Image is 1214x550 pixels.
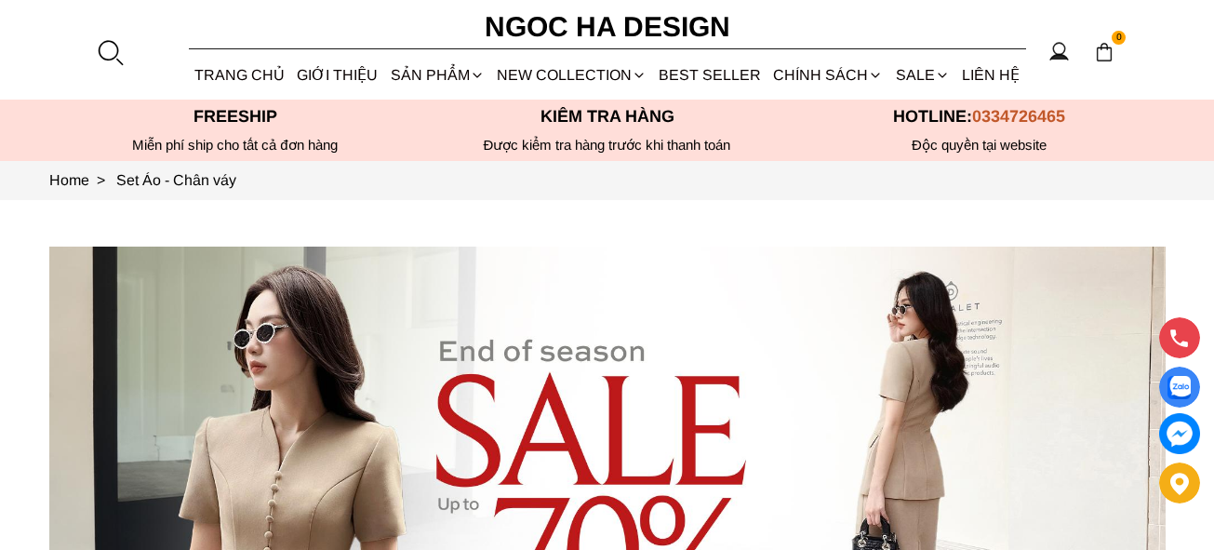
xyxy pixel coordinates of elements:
a: Display image [1159,367,1200,408]
a: NEW COLLECTION [490,50,652,100]
span: 0334726465 [972,107,1065,126]
p: Freeship [49,107,421,127]
a: Ngoc Ha Design [468,5,747,49]
h6: Độc quyền tại website [794,137,1166,154]
a: LIÊN HỆ [955,50,1025,100]
a: SALE [889,50,955,100]
img: Display image [1167,376,1191,399]
font: Kiểm tra hàng [540,107,674,126]
a: Link to Set Áo - Chân váy [116,172,236,188]
div: SẢN PHẨM [384,50,490,100]
a: BEST SELLER [653,50,767,100]
p: Được kiểm tra hàng trước khi thanh toán [421,137,794,154]
a: messenger [1159,413,1200,454]
a: GIỚI THIỆU [291,50,384,100]
img: img-CART-ICON-ksit0nf1 [1094,42,1114,62]
p: Hotline: [794,107,1166,127]
span: 0 [1112,31,1127,46]
div: Miễn phí ship cho tất cả đơn hàng [49,137,421,154]
a: Link to Home [49,172,116,188]
a: TRANG CHỦ [189,50,291,100]
span: > [89,172,113,188]
div: Chính sách [767,50,889,100]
